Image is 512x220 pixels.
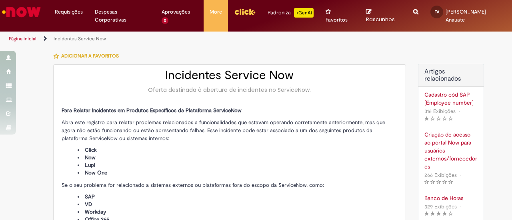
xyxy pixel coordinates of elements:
span: TA [435,9,439,14]
div: Padroniza [268,8,314,18]
span: SAP [85,193,95,200]
img: ServiceNow [1,4,42,20]
h2: Incidentes Service Now [62,69,398,82]
span: Para Relatar Incidentes em Produtos Específicos da Plataforma ServiceNow [62,107,242,114]
span: 266 Exibições [424,172,457,178]
span: Rascunhos [366,16,395,23]
h3: Artigos relacionados [424,68,478,82]
div: Oferta destinada à abertura de incidentes no ServiceNow. [62,86,398,94]
a: Banco de Horas [424,194,478,202]
a: Rascunhos [366,8,401,23]
span: 329 Exibições [424,203,457,210]
a: Cadastro cód SAP [Employee number] [424,91,478,107]
span: 316 Exibições [424,108,456,115]
span: Se o seu problema for relacionado a sistemas externos ou plataformas fora do escopo da ServiceNow... [62,182,324,188]
span: Abra este registro para relatar problemas relacionados a funcionalidades que estavam operando cor... [62,119,385,142]
p: +GenAi [294,8,314,18]
span: 2 [162,17,168,24]
span: [PERSON_NAME] Anauate [446,8,486,23]
ul: Trilhas de página [6,32,335,46]
span: Requisições [55,8,83,16]
img: click_logo_yellow_360x200.png [234,6,256,18]
span: Adicionar a Favoritos [61,53,119,59]
span: Lupi [85,162,95,168]
span: More [210,8,222,16]
span: Click [85,147,97,153]
span: • [457,106,462,117]
span: Aprovações [162,8,190,16]
span: • [458,201,463,212]
span: Now One [85,169,107,176]
a: Criação de acesso ao portal Now para usuários externos/fornecedores [424,131,478,170]
span: Workday [85,208,106,215]
span: Now [85,154,96,161]
button: Adicionar a Favoritos [53,48,123,64]
span: VD [85,201,92,208]
a: Página inicial [9,36,36,42]
span: • [458,170,463,180]
a: Incidentes Service Now [54,36,106,42]
span: Despesas Corporativas [95,8,150,24]
span: Favoritos [326,16,348,24]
